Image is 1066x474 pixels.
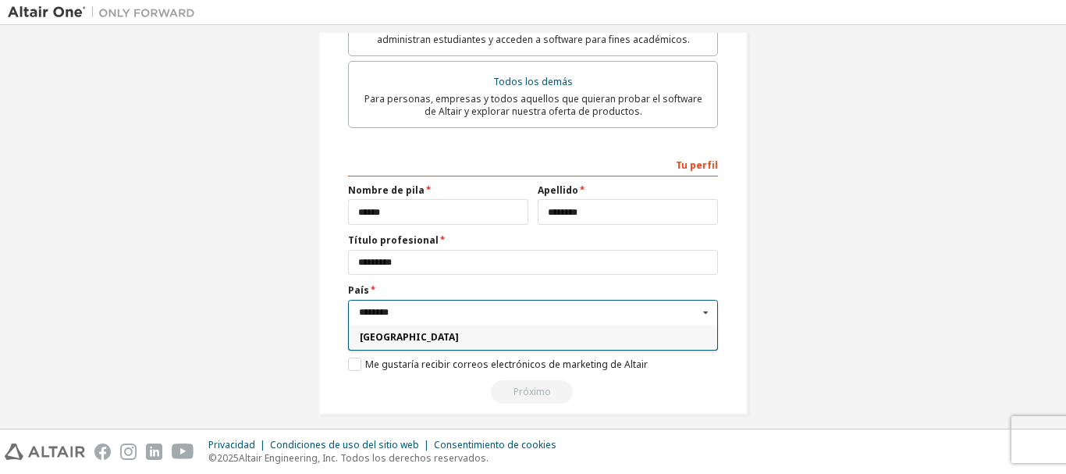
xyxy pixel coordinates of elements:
img: facebook.svg [94,444,111,460]
font: Altair Engineering, Inc. Todos los derechos reservados. [239,451,489,465]
font: Título profesional [348,233,439,247]
img: youtube.svg [172,444,194,460]
font: Tu perfil [676,159,718,172]
font: [GEOGRAPHIC_DATA] [360,330,459,344]
font: Consentimiento de cookies [434,438,556,451]
img: linkedin.svg [146,444,162,460]
font: Para personas, empresas y todos aquellos que quieran probar el software de Altair y explorar nues... [364,92,702,118]
font: Nombre de pila [348,184,425,197]
font: 2025 [217,451,239,465]
font: Condiciones de uso del sitio web [270,438,419,451]
font: País [348,283,369,297]
font: Apellido [538,184,578,197]
img: altair_logo.svg [5,444,85,460]
font: © [208,451,217,465]
font: Para profesores y administradores de instituciones académicas que administran estudiantes y acced... [377,20,690,46]
img: Altair Uno [8,5,203,20]
font: Me gustaría recibir correos electrónicos de marketing de Altair [365,358,648,371]
font: Privacidad [208,438,255,451]
font: Todos los demás [493,75,573,88]
img: instagram.svg [120,444,137,460]
div: Select your account type to continue [348,380,718,404]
